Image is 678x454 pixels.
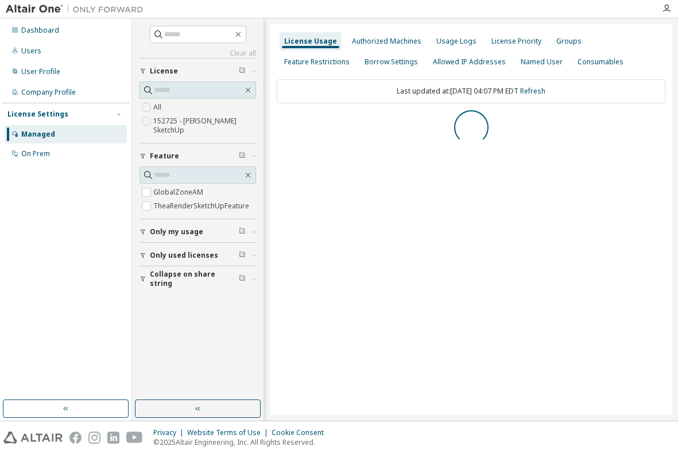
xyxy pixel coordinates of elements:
[153,199,251,213] label: TheaRenderSketchUpFeature
[88,432,100,444] img: instagram.svg
[239,274,246,284] span: Clear filter
[3,432,63,444] img: altair_logo.svg
[153,114,256,137] label: 152725 - [PERSON_NAME] SketchUp
[284,37,337,46] div: License Usage
[21,88,76,97] div: Company Profile
[153,428,187,437] div: Privacy
[436,37,476,46] div: Usage Logs
[126,432,143,444] img: youtube.svg
[578,57,623,67] div: Consumables
[140,219,256,245] button: Only my usage
[556,37,582,46] div: Groups
[150,152,179,161] span: Feature
[6,3,149,15] img: Altair One
[239,227,246,236] span: Clear filter
[140,266,256,292] button: Collapse on share string
[284,57,350,67] div: Feature Restrictions
[21,149,50,158] div: On Prem
[7,110,68,119] div: License Settings
[150,251,218,260] span: Only used licenses
[140,59,256,84] button: License
[153,185,206,199] label: GlobalZoneAM
[433,57,506,67] div: Allowed IP Addresses
[21,130,55,139] div: Managed
[272,428,331,437] div: Cookie Consent
[239,67,246,76] span: Clear filter
[365,57,418,67] div: Borrow Settings
[150,67,178,76] span: License
[107,432,119,444] img: linkedin.svg
[491,37,541,46] div: License Priority
[140,143,256,169] button: Feature
[21,67,60,76] div: User Profile
[520,86,545,96] a: Refresh
[153,100,164,114] label: All
[150,227,203,236] span: Only my usage
[239,251,246,260] span: Clear filter
[140,49,256,58] a: Clear all
[521,57,563,67] div: Named User
[150,270,239,288] span: Collapse on share string
[277,79,665,103] div: Last updated at: [DATE] 04:07 PM EDT
[153,437,331,447] p: © 2025 Altair Engineering, Inc. All Rights Reserved.
[352,37,421,46] div: Authorized Machines
[21,46,41,56] div: Users
[239,152,246,161] span: Clear filter
[21,26,59,35] div: Dashboard
[140,243,256,268] button: Only used licenses
[187,428,272,437] div: Website Terms of Use
[69,432,82,444] img: facebook.svg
